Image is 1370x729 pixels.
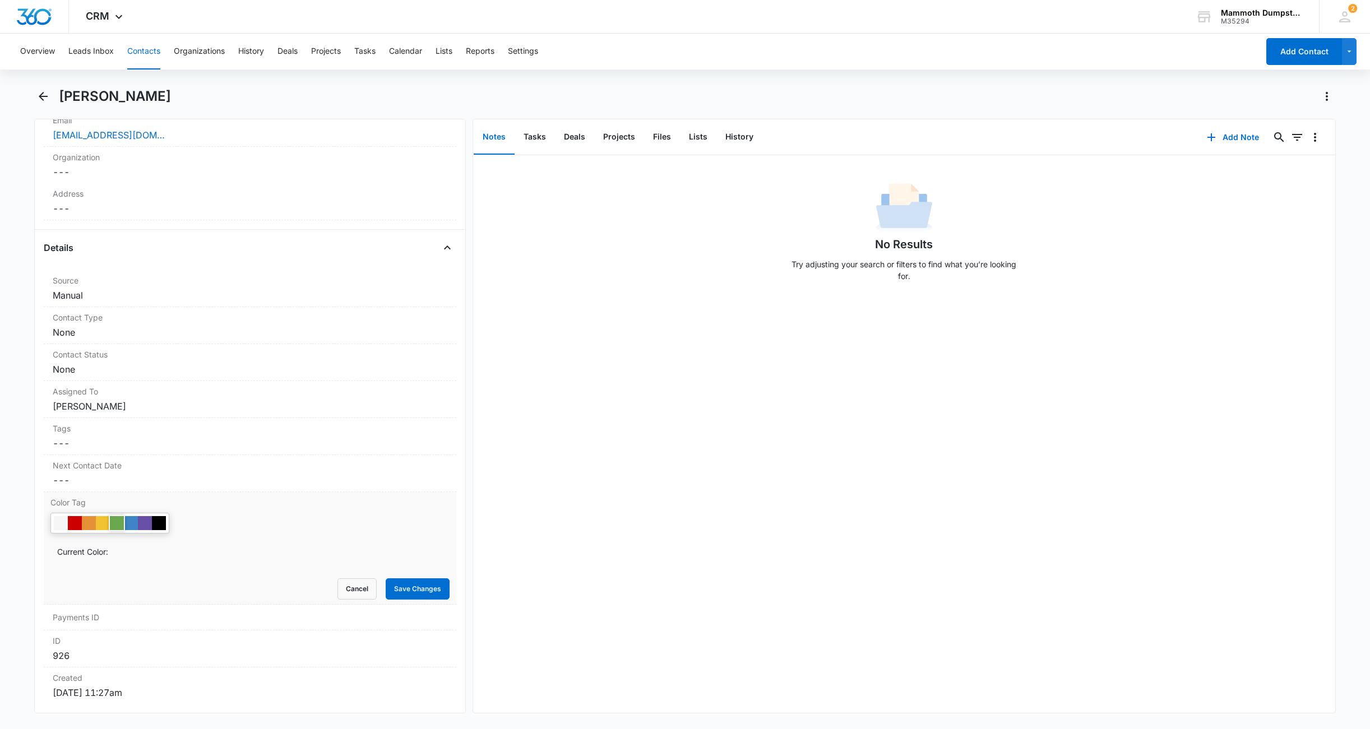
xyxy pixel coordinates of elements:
div: #CC0000 [68,516,82,530]
dd: --- [53,202,447,215]
button: History [716,120,762,155]
button: Close [438,239,456,257]
label: Tags [53,422,447,434]
img: No Data [876,180,932,236]
button: Deals [555,120,594,155]
dd: None [53,363,447,376]
button: Lists [436,34,452,69]
label: Source [53,275,447,286]
dd: [PERSON_NAME] [53,400,447,413]
label: Email [53,114,447,126]
div: Payments ID [44,605,456,630]
dd: Manual [53,289,447,302]
div: Contact TypeNone [44,307,456,344]
button: Save Changes [386,578,450,600]
div: ID926 [44,630,456,667]
button: Add Contact [1266,38,1342,65]
dt: Created [53,672,447,684]
button: Overview [20,34,55,69]
button: Notes [474,120,515,155]
dt: ID [53,635,447,647]
button: Reports [466,34,494,69]
button: Projects [311,34,341,69]
div: Tags--- [44,418,456,455]
button: Add Note [1196,124,1270,151]
label: Assigned To [53,386,447,397]
span: CRM [86,10,109,22]
button: Overflow Menu [1306,128,1324,146]
h1: No Results [875,236,933,253]
button: History [238,34,264,69]
dt: Payments ID [53,611,151,623]
button: Deals [277,34,298,69]
label: Organization [53,151,447,163]
div: #6aa84f [110,516,124,530]
dd: 926 [53,649,447,662]
div: #f1c232 [96,516,110,530]
button: Cancel [337,578,377,600]
h1: [PERSON_NAME] [59,88,171,105]
div: #674ea7 [138,516,152,530]
button: Filters [1288,128,1306,146]
button: Back [34,87,52,105]
label: Next Contact Date [53,459,447,471]
button: Tasks [515,120,555,155]
dd: [DATE] 11:27am [53,686,447,699]
p: Try adjusting your search or filters to find what you’re looking for. [786,258,1022,282]
button: Projects [594,120,644,155]
div: Address--- [44,183,456,220]
button: Calendar [389,34,422,69]
div: account id [1221,17,1303,25]
p: Current Color: [57,546,108,558]
button: Organizations [174,34,225,69]
button: Leads Inbox [68,34,114,69]
div: #3d85c6 [124,516,138,530]
label: Contact Status [53,349,447,360]
button: Settings [508,34,538,69]
label: Color Tag [50,496,450,508]
dd: --- [53,473,447,487]
a: [EMAIL_ADDRESS][DOMAIN_NAME] [53,128,165,142]
dd: --- [53,437,447,450]
button: Lists [680,120,716,155]
h4: Details [44,241,73,254]
div: Email[EMAIL_ADDRESS][DOMAIN_NAME] [44,110,456,147]
div: Created[DATE] 11:27am [44,667,456,704]
div: #000000 [152,516,166,530]
span: 2 [1348,4,1357,13]
button: Contacts [127,34,160,69]
button: Tasks [354,34,376,69]
div: Assigned To[PERSON_NAME] [44,381,456,418]
div: Organization--- [44,147,456,183]
div: account name [1221,8,1303,17]
label: Contact Type [53,312,447,323]
dd: --- [53,165,447,179]
div: Next Contact Date--- [44,455,456,492]
dd: None [53,326,447,339]
label: Address [53,188,447,199]
button: Search... [1270,128,1288,146]
div: Contact StatusNone [44,344,456,381]
div: notifications count [1348,4,1357,13]
button: Actions [1318,87,1336,105]
button: Files [644,120,680,155]
div: #e69138 [82,516,96,530]
div: #F6F6F6 [54,516,68,530]
div: SourceManual [44,270,456,307]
